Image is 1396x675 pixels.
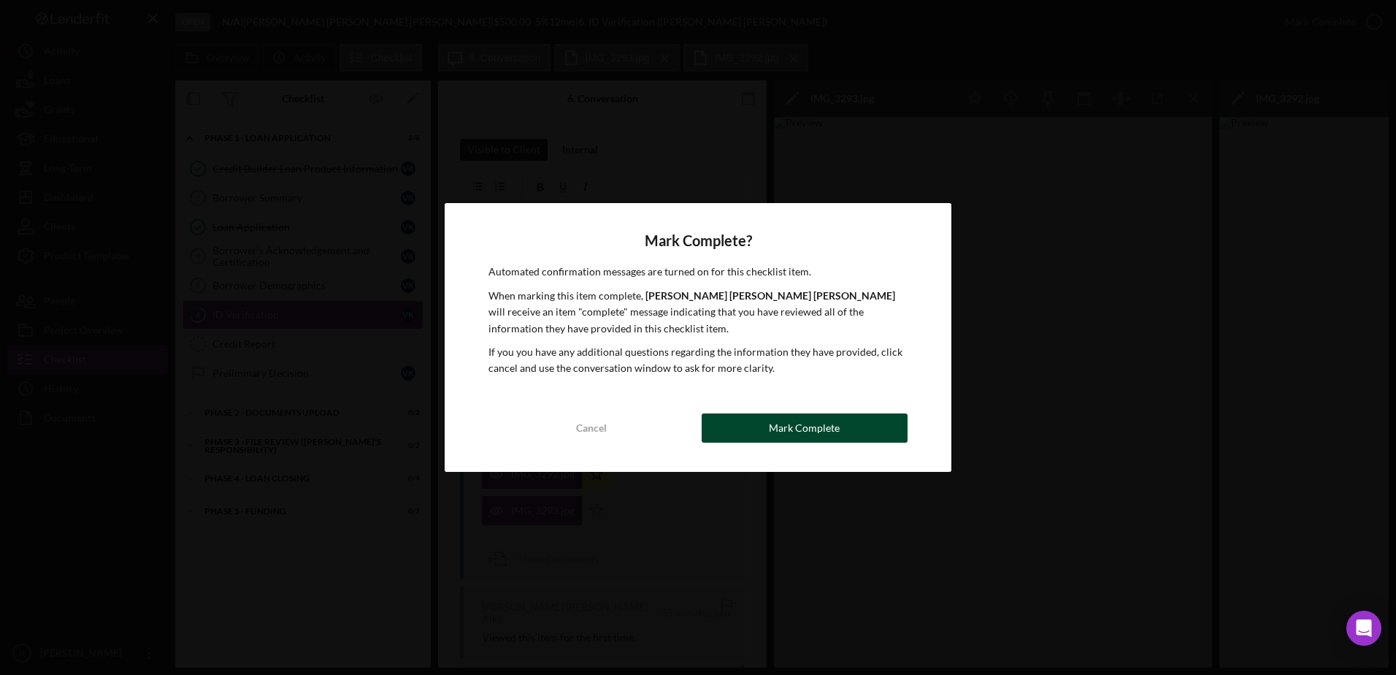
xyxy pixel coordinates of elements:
[769,413,840,443] div: Mark Complete
[576,413,607,443] div: Cancel
[645,289,895,302] b: [PERSON_NAME] [PERSON_NAME] [PERSON_NAME]
[488,264,908,280] p: Automated confirmation messages are turned on for this checklist item.
[488,288,908,337] p: When marking this item complete, will receive an item "complete" message indicating that you have...
[488,344,908,377] p: If you you have any additional questions regarding the information they have provided, click canc...
[1346,611,1381,646] div: Open Intercom Messenger
[702,413,908,443] button: Mark Complete
[488,413,694,443] button: Cancel
[488,232,908,249] h4: Mark Complete?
